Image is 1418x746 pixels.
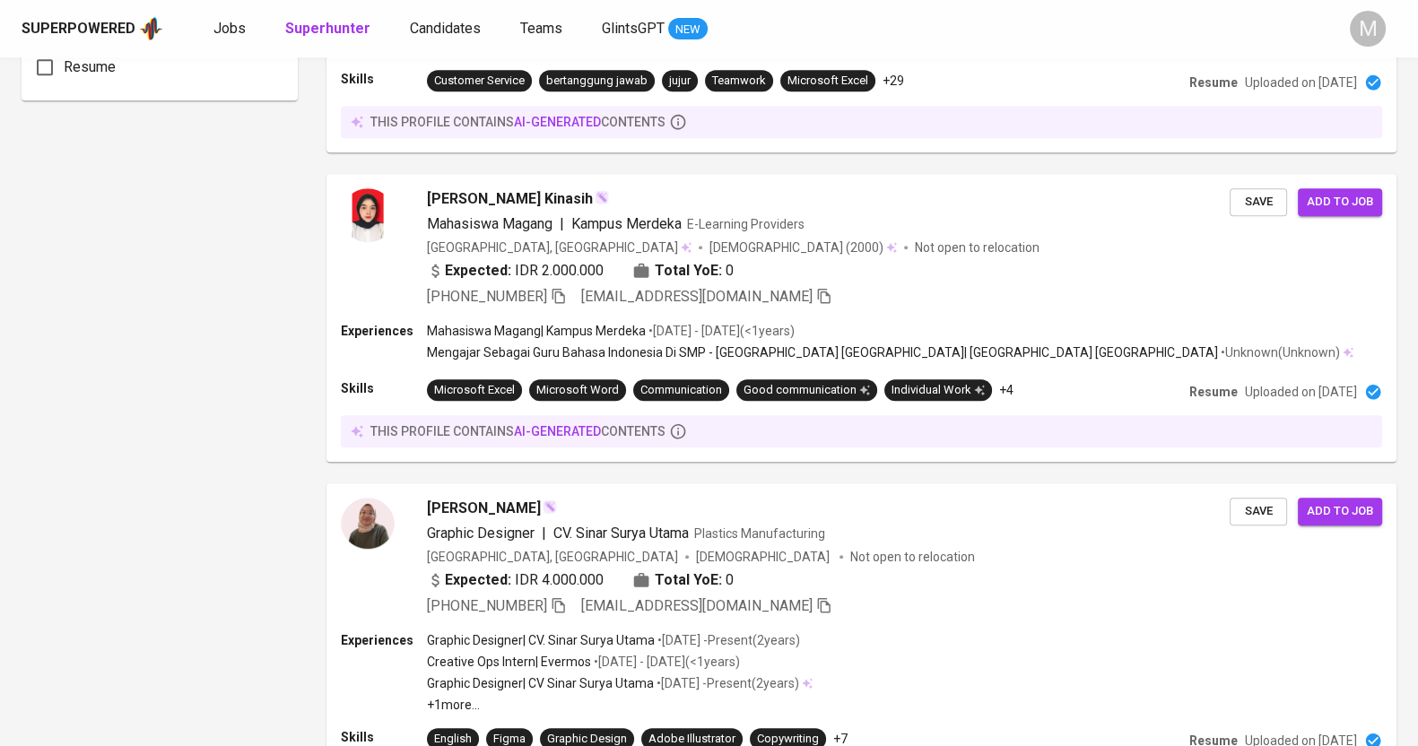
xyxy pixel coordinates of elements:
[427,239,692,256] div: [GEOGRAPHIC_DATA], [GEOGRAPHIC_DATA]
[787,73,868,90] div: Microsoft Excel
[427,260,604,282] div: IDR 2.000.000
[655,631,800,649] p: • [DATE] - Present ( 2 years )
[655,569,722,591] b: Total YoE:
[427,215,552,232] span: Mahasiswa Magang
[892,382,985,399] div: Individual Work
[709,239,897,256] div: (2000)
[1189,383,1238,401] p: Resume
[536,382,619,399] div: Microsoft Word
[1189,74,1238,91] p: Resume
[341,70,427,88] p: Skills
[581,288,813,305] span: [EMAIL_ADDRESS][DOMAIN_NAME]
[434,73,525,90] div: Customer Service
[427,631,655,649] p: Graphic Designer | CV. Sinar Surya Utama
[341,188,395,242] img: 9652ed29601c4978e8a6fbe4bf516af1.jpeg
[1239,501,1278,522] span: Save
[1230,498,1287,525] button: Save
[1239,192,1278,213] span: Save
[696,548,832,566] span: [DEMOGRAPHIC_DATA]
[427,548,678,566] div: [GEOGRAPHIC_DATA], [GEOGRAPHIC_DATA]
[646,322,795,340] p: • [DATE] - [DATE] ( <1 years )
[1230,188,1287,216] button: Save
[139,15,163,42] img: app logo
[712,73,766,90] div: Teamwork
[427,525,535,542] span: Graphic Designer
[709,239,846,256] span: [DEMOGRAPHIC_DATA]
[915,239,1040,256] p: Not open to relocation
[1307,501,1373,522] span: Add to job
[1298,498,1382,525] button: Add to job
[543,499,557,514] img: magic_wand.svg
[687,217,805,231] span: E-Learning Providers
[1218,343,1340,361] p: • Unknown ( Unknown )
[655,260,722,282] b: Total YoE:
[370,113,666,131] p: this profile contains contents
[370,422,666,440] p: this profile contains contents
[341,728,427,746] p: Skills
[427,498,541,519] span: [PERSON_NAME]
[427,322,646,340] p: Mahasiswa Magang | Kampus Merdeka
[514,115,601,129] span: AI-generated
[427,674,654,692] p: Graphic Designer | CV Sinar Surya Utama
[285,20,370,37] b: Superhunter
[542,523,546,544] span: |
[427,343,1218,361] p: Mengajar Sebagai Guru Bahasa Indonesia Di SMP - [GEOGRAPHIC_DATA] [GEOGRAPHIC_DATA] | [GEOGRAPHIC...
[654,674,799,692] p: • [DATE] - Present ( 2 years )
[1350,11,1386,47] div: M
[341,631,427,649] p: Experiences
[694,526,825,541] span: Plastics Manufacturing
[560,213,564,235] span: |
[602,18,708,40] a: GlintsGPT NEW
[22,19,135,39] div: Superpowered
[341,379,427,397] p: Skills
[213,18,249,40] a: Jobs
[1307,192,1373,213] span: Add to job
[640,382,722,399] div: Communication
[668,21,708,39] span: NEW
[1245,74,1357,91] p: Uploaded on [DATE]
[64,56,116,78] span: Resume
[726,569,734,591] span: 0
[1298,188,1382,216] button: Add to job
[410,18,484,40] a: Candidates
[514,424,601,438] span: AI-generated
[669,73,691,90] div: jujur
[427,696,813,714] p: +1 more ...
[341,322,427,340] p: Experiences
[546,73,648,90] div: bertanggung jawab
[553,525,689,542] span: CV. Sinar Surya Utama
[410,20,481,37] span: Candidates
[595,190,609,204] img: magic_wand.svg
[445,260,511,282] b: Expected:
[744,382,870,399] div: Good communication
[427,569,604,591] div: IDR 4.000.000
[571,215,682,232] span: Kampus Merdeka
[22,15,163,42] a: Superpoweredapp logo
[581,597,813,614] span: [EMAIL_ADDRESS][DOMAIN_NAME]
[883,72,904,90] p: +29
[326,174,1396,462] a: [PERSON_NAME] KinasihMahasiswa Magang|Kampus MerdekaE-Learning Providers[GEOGRAPHIC_DATA], [GEOGR...
[850,548,975,566] p: Not open to relocation
[341,498,395,551] img: 140979bb7ac344ebee3bb5a30e834359.png
[999,381,1013,399] p: +4
[520,18,566,40] a: Teams
[427,597,547,614] span: [PHONE_NUMBER]
[434,382,515,399] div: Microsoft Excel
[285,18,374,40] a: Superhunter
[427,188,593,210] span: [PERSON_NAME] Kinasih
[427,288,547,305] span: [PHONE_NUMBER]
[591,653,740,671] p: • [DATE] - [DATE] ( <1 years )
[445,569,511,591] b: Expected:
[602,20,665,37] span: GlintsGPT
[213,20,246,37] span: Jobs
[520,20,562,37] span: Teams
[427,653,591,671] p: Creative Ops Intern | Evermos
[1245,383,1357,401] p: Uploaded on [DATE]
[726,260,734,282] span: 0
